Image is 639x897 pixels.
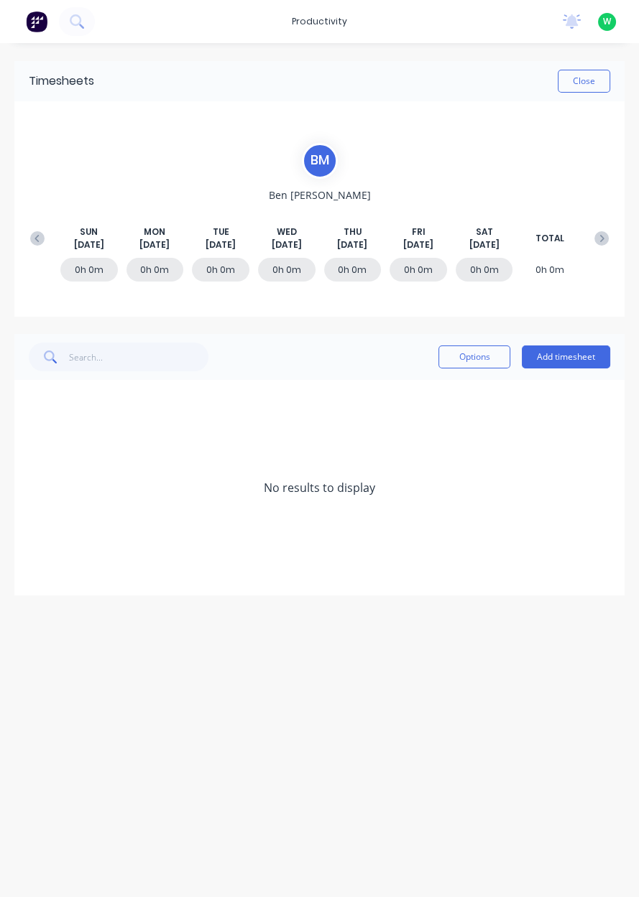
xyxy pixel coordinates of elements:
[213,226,229,238] span: TUE
[522,345,610,368] button: Add timesheet
[535,232,564,245] span: TOTAL
[324,258,382,282] div: 0h 0m
[26,11,47,32] img: Factory
[127,258,184,282] div: 0h 0m
[285,11,354,32] div: productivity
[411,226,425,238] span: FRI
[269,187,371,203] span: Ben [PERSON_NAME]
[403,238,433,251] span: [DATE]
[476,226,493,238] span: SAT
[14,380,625,595] div: No results to display
[272,238,302,251] span: [DATE]
[469,238,500,251] span: [DATE]
[192,258,249,282] div: 0h 0m
[456,258,513,282] div: 0h 0m
[277,226,297,238] span: WED
[144,226,165,238] span: MON
[29,73,94,90] div: Timesheets
[438,345,510,368] button: Options
[302,143,338,179] div: B M
[80,226,98,238] span: SUN
[337,238,367,251] span: [DATE]
[139,238,170,251] span: [DATE]
[206,238,236,251] span: [DATE]
[603,15,611,28] span: W
[60,258,118,282] div: 0h 0m
[344,226,362,238] span: THU
[521,258,579,282] div: 0h 0m
[258,258,316,282] div: 0h 0m
[69,343,209,371] input: Search...
[74,238,104,251] span: [DATE]
[558,70,610,93] button: Close
[390,258,447,282] div: 0h 0m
